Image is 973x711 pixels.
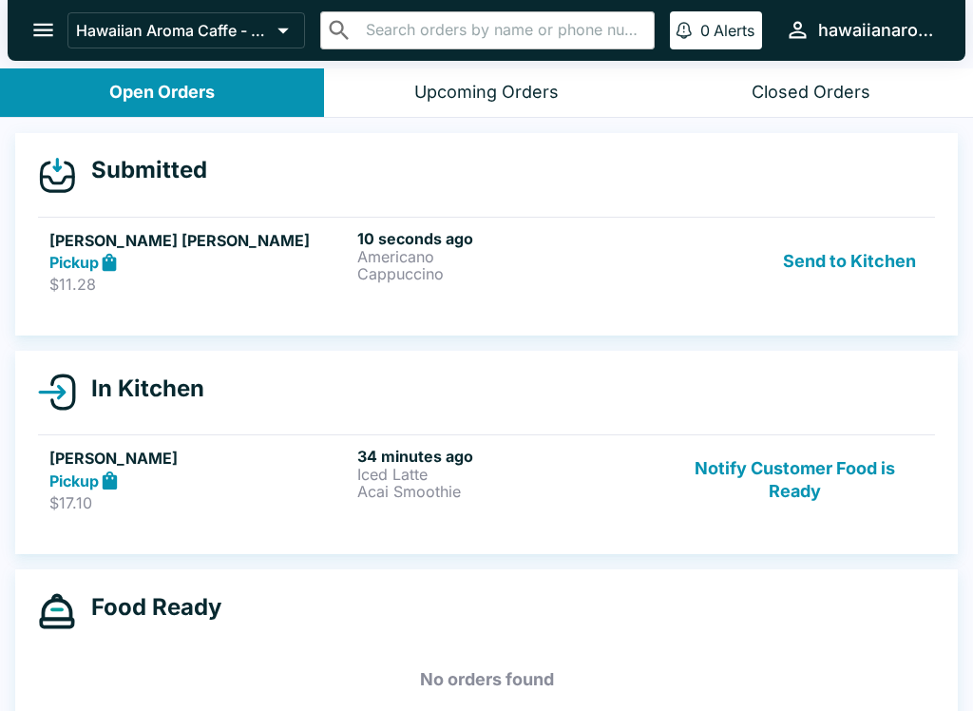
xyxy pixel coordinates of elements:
strong: Pickup [49,253,99,272]
h4: In Kitchen [76,375,204,403]
h5: [PERSON_NAME] [49,447,350,470]
div: Closed Orders [752,82,870,104]
h6: 10 seconds ago [357,229,658,248]
p: $17.10 [49,493,350,512]
p: Hawaiian Aroma Caffe - Waikiki Beachcomber [76,21,270,40]
button: hawaiianaromacaffe [777,10,943,50]
div: Open Orders [109,82,215,104]
div: hawaiianaromacaffe [818,19,935,42]
p: Americano [357,248,658,265]
p: $11.28 [49,275,350,294]
button: Send to Kitchen [775,229,924,295]
a: [PERSON_NAME]Pickup$17.1034 minutes agoIced LatteAcai SmoothieNotify Customer Food is Ready [38,434,935,524]
h4: Food Ready [76,593,221,622]
p: Alerts [714,21,754,40]
p: Iced Latte [357,466,658,483]
h4: Submitted [76,156,207,184]
p: Cappuccino [357,265,658,282]
strong: Pickup [49,471,99,490]
h5: [PERSON_NAME] [PERSON_NAME] [49,229,350,252]
button: Hawaiian Aroma Caffe - Waikiki Beachcomber [67,12,305,48]
button: Notify Customer Food is Ready [666,447,924,512]
p: Acai Smoothie [357,483,658,500]
p: 0 [700,21,710,40]
div: Upcoming Orders [414,82,559,104]
h6: 34 minutes ago [357,447,658,466]
a: [PERSON_NAME] [PERSON_NAME]Pickup$11.2810 seconds agoAmericanoCappuccinoSend to Kitchen [38,217,935,306]
input: Search orders by name or phone number [360,17,646,44]
button: open drawer [19,6,67,54]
